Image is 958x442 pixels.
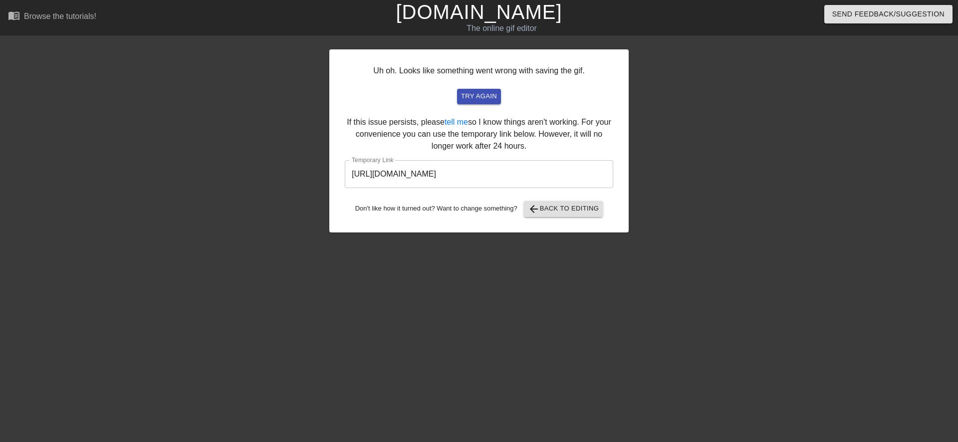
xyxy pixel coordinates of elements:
[8,9,20,21] span: menu_book
[345,201,613,217] div: Don't like how it turned out? Want to change something?
[528,203,540,215] span: arrow_back
[832,8,945,20] span: Send Feedback/Suggestion
[324,22,679,34] div: The online gif editor
[396,1,562,23] a: [DOMAIN_NAME]
[461,91,497,102] span: try again
[524,201,603,217] button: Back to Editing
[329,49,629,232] div: Uh oh. Looks like something went wrong with saving the gif. If this issue persists, please so I k...
[345,160,613,188] input: bare
[528,203,599,215] span: Back to Editing
[445,118,468,126] a: tell me
[24,12,96,20] div: Browse the tutorials!
[8,9,96,25] a: Browse the tutorials!
[824,5,953,23] button: Send Feedback/Suggestion
[457,89,501,104] button: try again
